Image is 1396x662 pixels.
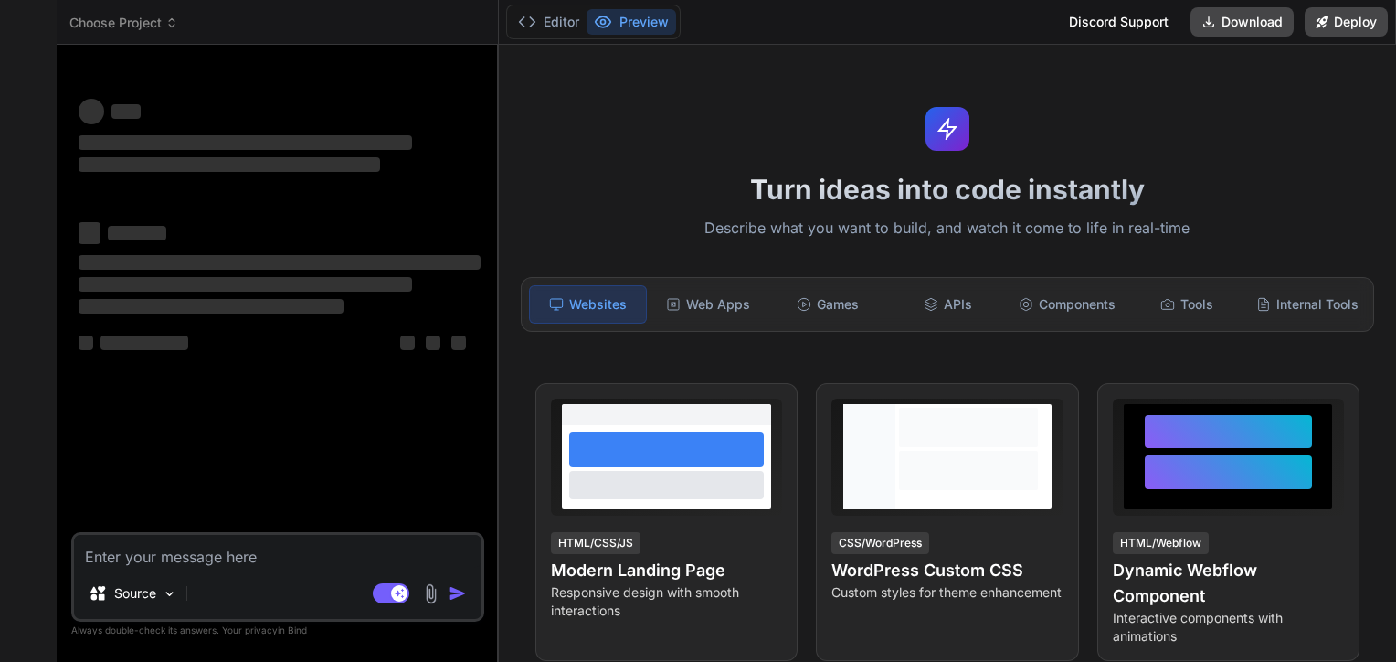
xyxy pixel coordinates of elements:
div: HTML/Webflow [1113,532,1209,554]
span: ‌ [79,336,93,350]
div: Tools [1129,285,1245,324]
span: ‌ [451,336,466,350]
span: ‌ [100,336,188,350]
h4: WordPress Custom CSS [831,558,1063,583]
h1: Turn ideas into code instantly [510,173,1385,206]
div: Web Apps [650,285,767,324]
span: ‌ [79,99,104,124]
div: Components [1010,285,1126,324]
span: ‌ [79,135,412,150]
img: attachment [420,583,441,604]
span: ‌ [79,157,380,172]
span: ‌ [79,299,344,314]
div: Websites [529,285,647,324]
span: ‌ [400,336,415,350]
span: ‌ [79,255,481,270]
span: privacy [245,625,278,635]
h4: Modern Landing Page [551,558,782,583]
div: Games [770,285,886,324]
div: HTML/CSS/JS [551,532,640,554]
p: Responsive design with smooth interactions [551,583,782,620]
p: Custom styles for theme enhancement [831,583,1063,602]
p: Source [114,584,156,603]
button: Download [1190,7,1294,37]
p: Interactive components with animations [1113,609,1344,646]
span: ‌ [79,222,100,244]
img: icon [449,584,467,603]
span: ‌ [111,104,141,119]
button: Editor [511,9,587,35]
span: Choose Project [69,14,178,32]
div: Internal Tools [1249,285,1366,324]
div: APIs [890,285,1006,324]
img: Pick Models [162,586,177,602]
p: Describe what you want to build, and watch it come to life in real-time [510,217,1385,240]
button: Deploy [1305,7,1388,37]
span: ‌ [79,277,412,292]
span: ‌ [426,336,440,350]
span: ‌ [108,226,166,240]
h4: Dynamic Webflow Component [1113,558,1344,609]
p: Always double-check its answers. Your in Bind [71,622,484,639]
div: Discord Support [1058,7,1179,37]
button: Preview [587,9,676,35]
div: CSS/WordPress [831,532,929,554]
